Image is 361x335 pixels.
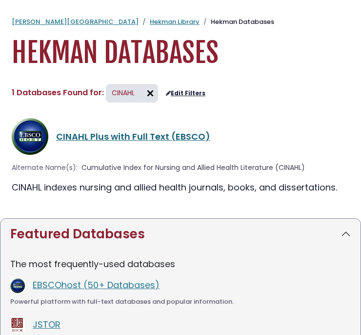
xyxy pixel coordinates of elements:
[12,163,78,173] span: Alternate Name(s):
[10,257,351,271] p: The most frequently-used databases
[12,37,349,69] h1: Hekman Databases
[56,130,210,143] a: CINAHL Plus with Full Text (EBSCO)
[33,318,60,331] a: JSTOR
[33,279,160,291] a: EBSCOhost (50+ Databases)
[0,219,361,250] button: Featured Databases
[12,181,349,194] div: CINAHL indexes nursing and allied health journals, books, and dissertations.
[112,88,135,98] span: CINAHL
[166,90,205,97] a: Edit Filters
[10,297,351,307] div: Powerful platform with full-text databases and popular information.
[12,17,139,26] a: [PERSON_NAME][GEOGRAPHIC_DATA]
[142,85,158,101] img: arr097.svg
[81,163,305,173] span: Cumulative Index for Nursing and Allied Health Literature (CINAHL)
[12,17,349,27] nav: breadcrumb
[150,17,200,26] a: Hekman Library
[12,87,104,98] span: 1 Databases Found for:
[200,17,274,27] li: Hekman Databases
